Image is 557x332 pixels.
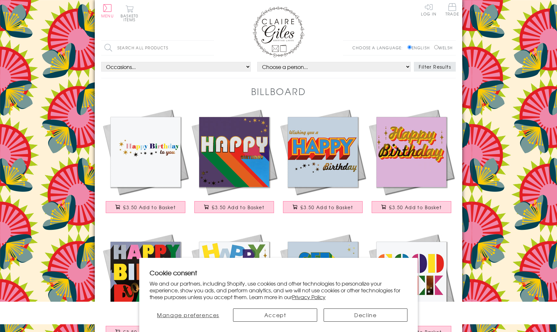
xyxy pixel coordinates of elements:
[421,3,436,16] a: Log In
[150,268,407,277] h2: Cookie consent
[190,108,278,196] img: Birthday Card, Happy Birthday, Rainbow colours, with gold foil
[106,201,186,213] button: £3.50 Add to Basket
[278,108,367,220] a: Birthday Card, Wishing you a Happy Birthday, Block letters, with gold foil £3.50 Add to Basket
[194,201,274,213] button: £3.50 Add to Basket
[389,204,442,210] span: £3.50 Add to Basket
[101,4,114,18] button: Menu
[367,108,456,220] a: Birthday Card, Happy Birthday, Pink background and stars, with gold foil £3.50 Add to Basket
[150,308,227,322] button: Manage preferences
[190,232,278,321] img: Birthday Card, Scattered letters with stars and gold foil
[253,6,304,57] img: Claire Giles Greetings Cards
[150,280,407,300] p: We and our partners, including Shopify, use cookies and other technologies to personalize your ex...
[434,45,453,51] label: Welsh
[414,62,456,72] button: Filter Results
[190,108,278,220] a: Birthday Card, Happy Birthday, Rainbow colours, with gold foil £3.50 Add to Basket
[367,232,456,321] img: Good Luck Card, Rainbow stencil letters, with gold foil
[278,108,367,196] img: Birthday Card, Wishing you a Happy Birthday, Block letters, with gold foil
[157,311,219,319] span: Manage preferences
[208,41,214,55] input: Search
[251,85,306,98] h1: Billboard
[101,13,114,19] span: Menu
[278,232,367,321] img: Get Well Card, Rainbow block letters and stars, with gold foil
[212,204,264,210] span: £3.50 Add to Basket
[123,204,176,210] span: £3.50 Add to Basket
[324,308,407,322] button: Decline
[121,5,138,22] button: Basket0 items
[367,108,456,196] img: Birthday Card, Happy Birthday, Pink background and stars, with gold foil
[372,201,452,213] button: £3.50 Add to Basket
[101,41,214,55] input: Search all products
[434,45,438,49] input: Welsh
[352,45,406,51] p: Choose a language:
[407,45,433,51] label: English
[101,108,190,196] img: Birthday Card, Happy Birthday to You, Rainbow colours, with gold foil
[292,293,326,301] a: Privacy Policy
[123,13,138,23] span: 0 items
[283,201,363,213] button: £3.50 Add to Basket
[445,3,459,16] span: Trade
[101,232,190,321] img: Birthday Card, Happy Birthday to you, Block of letters, with gold foil
[101,108,190,220] a: Birthday Card, Happy Birthday to You, Rainbow colours, with gold foil £3.50 Add to Basket
[445,3,459,17] a: Trade
[233,308,317,322] button: Accept
[300,204,353,210] span: £3.50 Add to Basket
[407,45,412,49] input: English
